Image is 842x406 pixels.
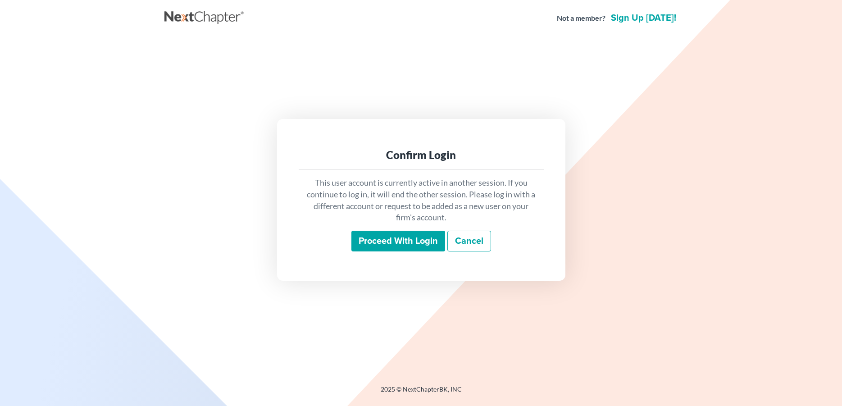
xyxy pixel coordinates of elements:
[306,177,537,224] p: This user account is currently active in another session. If you continue to log in, it will end ...
[351,231,445,251] input: Proceed with login
[557,13,605,23] strong: Not a member?
[609,14,678,23] a: Sign up [DATE]!
[306,148,537,162] div: Confirm Login
[447,231,491,251] a: Cancel
[164,385,678,401] div: 2025 © NextChapterBK, INC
